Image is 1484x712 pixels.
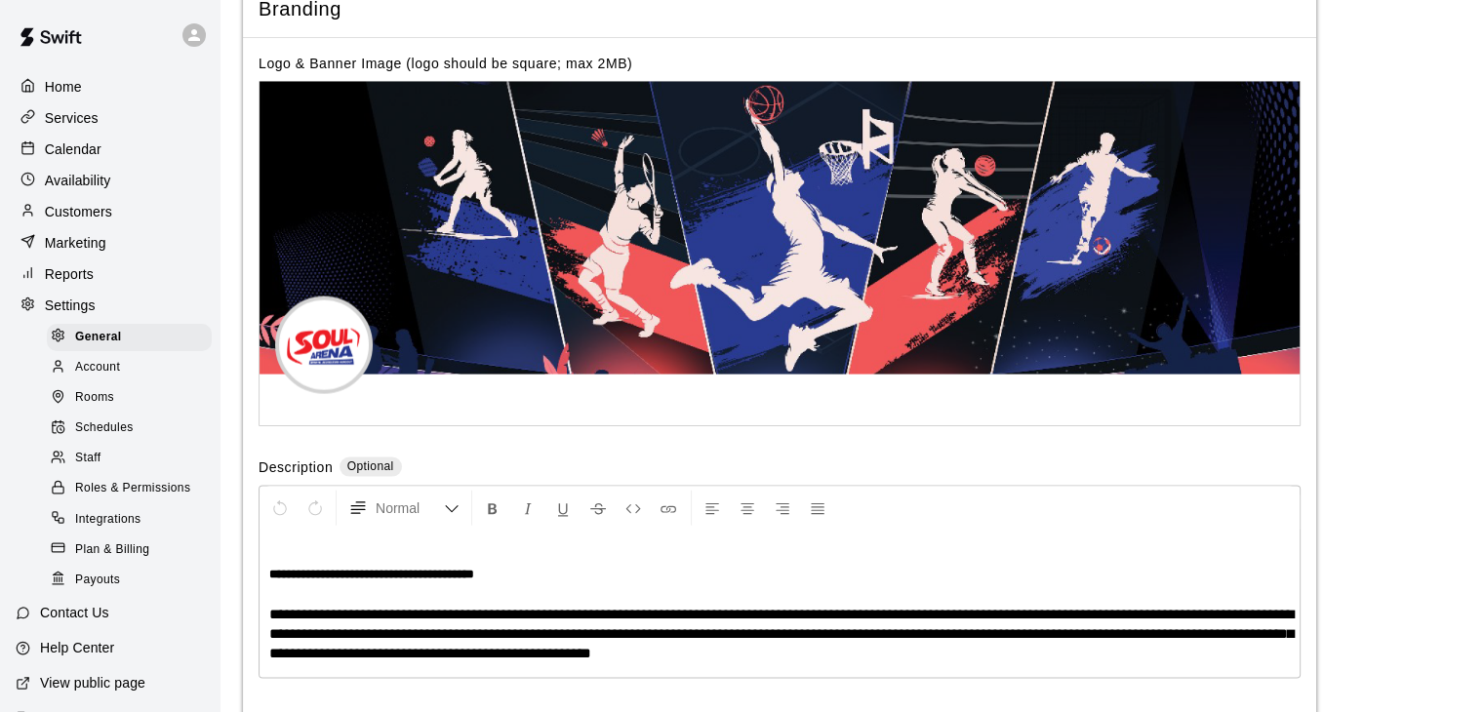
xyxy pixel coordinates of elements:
[47,444,220,474] a: Staff
[75,388,114,408] span: Rooms
[47,504,220,534] a: Integrations
[45,139,101,159] p: Calendar
[45,202,112,221] p: Customers
[47,536,212,564] div: Plan & Billing
[652,491,685,526] button: Insert Link
[47,565,220,595] a: Payouts
[75,449,100,468] span: Staff
[16,166,204,195] a: Availability
[259,56,632,71] label: Logo & Banner Image (logo should be square; max 2MB)
[47,415,212,442] div: Schedules
[75,418,134,438] span: Schedules
[47,414,220,444] a: Schedules
[45,233,106,253] p: Marketing
[617,491,650,526] button: Insert Code
[299,491,332,526] button: Redo
[45,171,111,190] p: Availability
[45,264,94,284] p: Reports
[75,328,122,347] span: General
[546,491,580,526] button: Format Underline
[75,358,120,377] span: Account
[16,291,204,320] a: Settings
[801,491,834,526] button: Justify Align
[16,103,204,133] a: Services
[47,324,212,351] div: General
[16,72,204,101] a: Home
[347,459,394,473] span: Optional
[16,228,204,257] a: Marketing
[259,457,333,480] label: Description
[731,491,764,526] button: Center Align
[47,354,212,381] div: Account
[40,673,145,692] p: View public page
[75,510,141,530] span: Integrations
[47,383,220,414] a: Rooms
[47,506,212,534] div: Integrations
[47,534,220,565] a: Plan & Billing
[511,491,544,526] button: Format Italics
[45,108,99,128] p: Services
[16,135,204,164] a: Calendar
[47,475,212,502] div: Roles & Permissions
[75,540,149,560] span: Plan & Billing
[696,491,729,526] button: Left Align
[341,491,467,526] button: Formatting Options
[40,638,114,657] p: Help Center
[766,491,799,526] button: Right Align
[263,491,297,526] button: Undo
[47,384,212,412] div: Rooms
[16,259,204,289] a: Reports
[75,571,120,590] span: Payouts
[40,603,109,622] p: Contact Us
[47,322,220,352] a: General
[16,197,204,226] a: Customers
[47,352,220,382] a: Account
[47,567,212,594] div: Payouts
[476,491,509,526] button: Format Bold
[45,77,82,97] p: Home
[47,474,220,504] a: Roles & Permissions
[47,445,212,472] div: Staff
[75,479,190,498] span: Roles & Permissions
[582,491,615,526] button: Format Strikethrough
[376,498,444,518] span: Normal
[45,296,96,315] p: Settings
